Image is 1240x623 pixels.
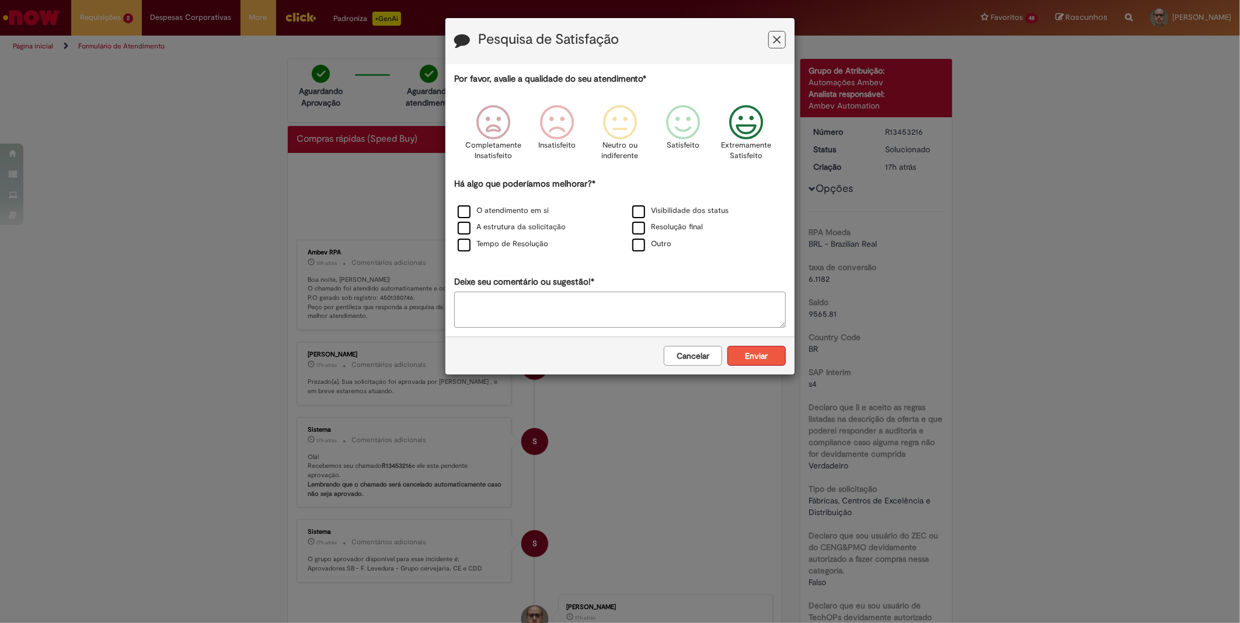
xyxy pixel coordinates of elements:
[653,96,713,176] div: Satisfeito
[454,73,646,85] label: Por favor, avalie a qualidade do seu atendimento*
[458,205,549,216] label: O atendimento em si
[478,32,619,47] label: Pesquisa de Satisfação
[632,222,703,233] label: Resolução final
[664,346,722,366] button: Cancelar
[464,96,523,176] div: Completamente Insatisfeito
[599,140,641,162] p: Neutro ou indiferente
[466,140,522,162] p: Completamente Insatisfeito
[632,239,671,250] label: Outro
[454,178,786,253] div: Há algo que poderíamos melhorar?*
[721,140,771,162] p: Extremamente Satisfeito
[458,222,566,233] label: A estrutura da solicitação
[454,276,594,288] label: Deixe seu comentário ou sugestão!*
[527,96,587,176] div: Insatisfeito
[632,205,729,216] label: Visibilidade dos status
[727,346,786,366] button: Enviar
[716,96,776,176] div: Extremamente Satisfeito
[538,140,576,151] p: Insatisfeito
[667,140,699,151] p: Satisfeito
[458,239,548,250] label: Tempo de Resolução
[590,96,650,176] div: Neutro ou indiferente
